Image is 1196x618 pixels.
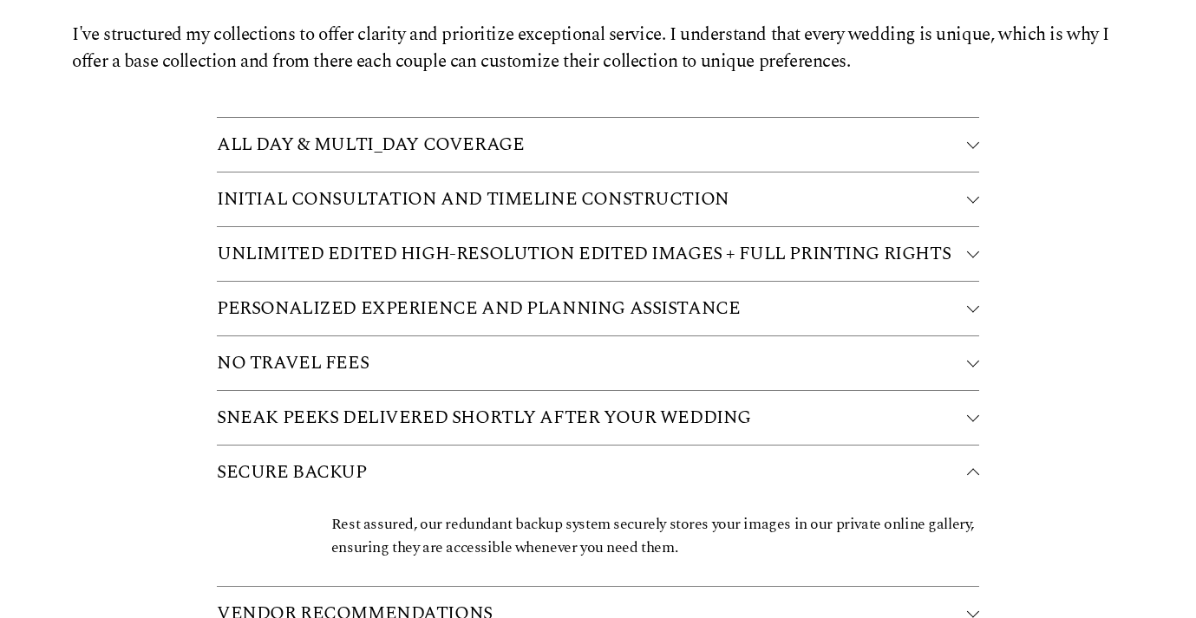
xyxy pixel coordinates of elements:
span: ALL DAY & MULTI_DAY COVERAGE [217,131,967,159]
div: SECURE BACKUP [217,499,979,586]
button: PERSONALIZED EXPERIENCE AND PLANNING ASSISTANCE [217,282,979,335]
span: INITIAL CONSULTATION AND TIMELINE CONSTRUCTION [217,185,967,213]
button: UNLIMITED EDITED HIGH-RESOLUTION EDITED IMAGES + FULL PRINTING RIGHTS [217,227,979,281]
button: INITIAL CONSULTATION AND TIMELINE CONSTRUCTION [217,172,979,226]
p: Rest assured, our redundant backup system securely stores your images in our private online galle... [331,513,979,559]
span: NO TRAVEL FEES [217,349,967,377]
p: I've structured my collections to offer clarity and prioritize exceptional service. I understand ... [72,22,1124,76]
span: SECURE BACKUP [217,459,967,486]
span: SNEAK PEEKS DELIVERED SHORTLY AFTER YOUR WEDDING [217,404,967,432]
button: NO TRAVEL FEES [217,336,979,390]
button: SECURE BACKUP [217,446,979,499]
span: UNLIMITED EDITED HIGH-RESOLUTION EDITED IMAGES + FULL PRINTING RIGHTS [217,240,967,268]
span: PERSONALIZED EXPERIENCE AND PLANNING ASSISTANCE [217,295,967,322]
button: ALL DAY & MULTI_DAY COVERAGE [217,118,979,172]
button: SNEAK PEEKS DELIVERED SHORTLY AFTER YOUR WEDDING [217,391,979,445]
